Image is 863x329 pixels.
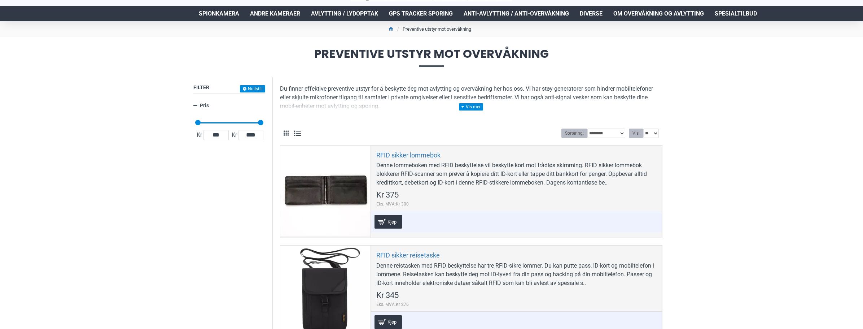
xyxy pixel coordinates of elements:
a: RFID sikker lommebok RFID sikker lommebok [280,146,371,236]
a: GPS Tracker Sporing [384,6,458,21]
a: RFID sikker reisetaske [376,251,440,259]
span: Andre kameraer [250,9,300,18]
span: Kr [230,131,238,139]
p: Du finner effektive preventive utstyr for å beskytte deg mot avlytting og overvåkning her hos oss... [280,85,662,111]
span: Kjøp [386,220,398,224]
a: Pris [193,99,265,112]
a: Diverse [574,6,608,21]
a: RFID sikker lommebok [376,151,441,159]
a: Spesialtilbud [709,6,762,21]
span: Spesialtilbud [715,9,757,18]
span: Avlytting / Lydopptak [311,9,378,18]
span: Kr 345 [376,291,399,299]
span: Diverse [580,9,603,18]
span: Kjøp [386,320,398,324]
span: Kr 375 [376,191,399,199]
span: Spionkamera [199,9,239,18]
span: Filter [193,85,209,90]
div: Denne reistasken med RFID beskyttelse har tre RFID-sikre lommer. Du kan putte pass, ID-kort og mo... [376,261,657,287]
span: Eks. MVA:Kr 300 [376,201,409,207]
span: GPS Tracker Sporing [389,9,453,18]
div: Denne lommeboken med RFID beskyttelse vil beskytte kort mot trådløs skimming. RFID sikker lommebo... [376,161,657,187]
button: Nullstill [240,85,265,92]
span: Om overvåkning og avlytting [613,9,704,18]
a: Anti-avlytting / Anti-overvåkning [458,6,574,21]
a: Andre kameraer [245,6,306,21]
span: Eks. MVA:Kr 276 [376,301,409,308]
span: Anti-avlytting / Anti-overvåkning [464,9,569,18]
a: Avlytting / Lydopptak [306,6,384,21]
label: Sortering: [561,129,587,138]
a: Spionkamera [193,6,245,21]
label: Vis: [629,129,643,138]
a: Om overvåkning og avlytting [608,6,709,21]
span: Kr [195,131,203,139]
span: Preventive utstyr mot overvåkning [193,48,670,66]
